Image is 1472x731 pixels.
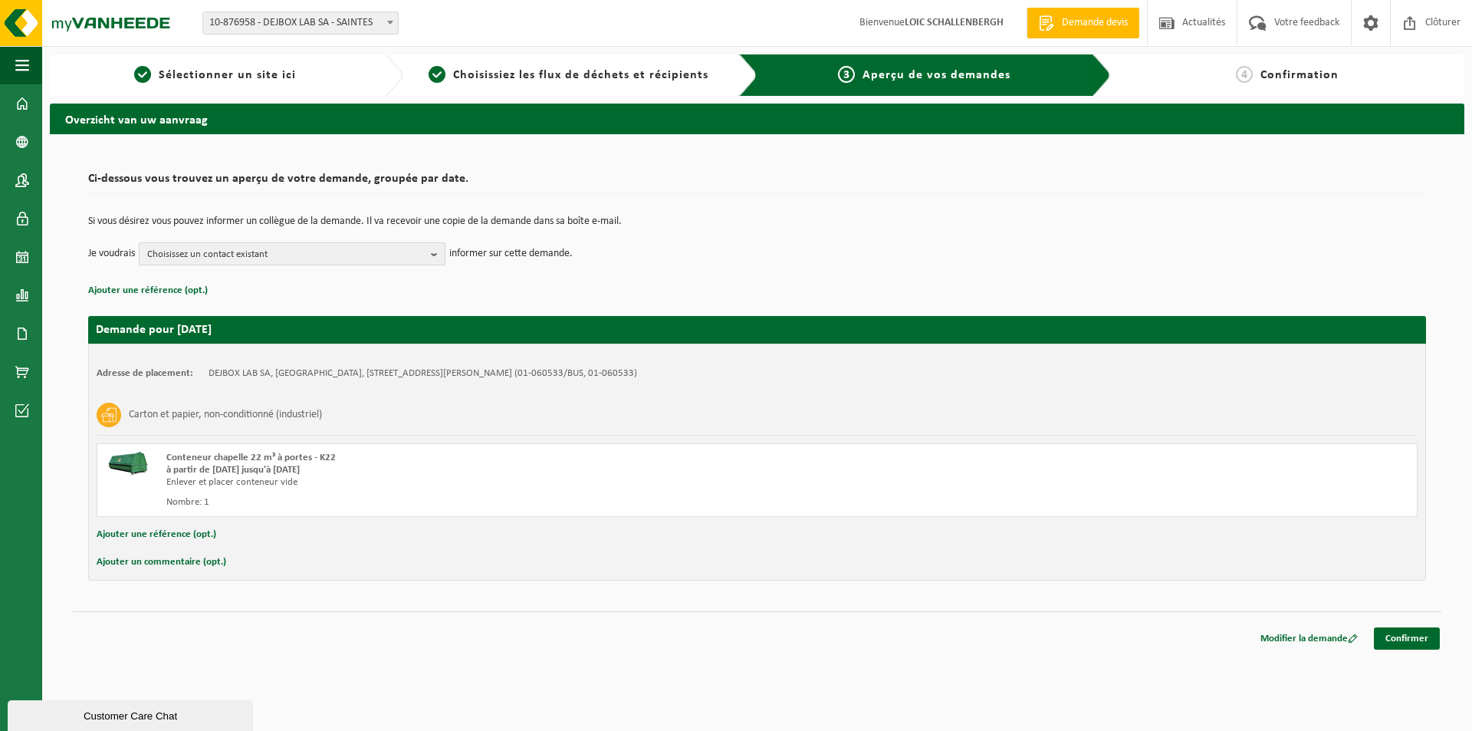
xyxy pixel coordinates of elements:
button: Ajouter une référence (opt.) [88,281,208,301]
span: 4 [1236,66,1253,83]
img: HK-XK-22-GN-00.png [105,452,151,475]
span: 3 [838,66,855,83]
a: Demande devis [1027,8,1139,38]
h2: Overzicht van uw aanvraag [50,104,1464,133]
p: informer sur cette demande. [449,242,573,265]
p: Si vous désirez vous pouvez informer un collègue de la demande. Il va recevoir une copie de la de... [88,216,1426,227]
h3: Carton et papier, non-conditionné (industriel) [129,403,322,427]
a: 1Sélectionner un site ici [58,66,373,84]
button: Ajouter un commentaire (opt.) [97,552,226,572]
p: Je voudrais [88,242,135,265]
button: Ajouter une référence (opt.) [97,525,216,545]
span: 2 [429,66,445,83]
a: Confirmer [1374,627,1440,650]
span: 1 [134,66,151,83]
span: Sélectionner un site ici [159,69,296,81]
strong: LOIC SCHALLENBERGH [905,17,1004,28]
strong: Demande pour [DATE] [96,324,212,336]
a: 2Choisissiez les flux de déchets et récipients [411,66,726,84]
div: Enlever et placer conteneur vide [166,476,819,489]
strong: Adresse de placement: [97,368,193,378]
span: Demande devis [1058,15,1132,31]
span: Conteneur chapelle 22 m³ à portes - K22 [166,453,336,463]
span: Aperçu de vos demandes [863,69,1010,81]
button: Choisissez un contact existant [139,242,445,265]
a: Modifier la demande [1249,627,1369,650]
span: Choisissez un contact existant [147,243,425,266]
iframe: chat widget [8,697,256,731]
div: Nombre: 1 [166,496,819,509]
span: 10-876958 - DEJBOX LAB SA - SAINTES [202,12,399,35]
span: Confirmation [1260,69,1339,81]
strong: à partir de [DATE] jusqu'à [DATE] [166,465,300,475]
span: Choisissiez les flux de déchets et récipients [453,69,708,81]
h2: Ci-dessous vous trouvez un aperçu de votre demande, groupée par date. [88,173,1426,193]
td: DEJBOX LAB SA, [GEOGRAPHIC_DATA], [STREET_ADDRESS][PERSON_NAME] (01-060533/BUS, 01-060533) [209,367,637,380]
span: 10-876958 - DEJBOX LAB SA - SAINTES [203,12,398,34]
